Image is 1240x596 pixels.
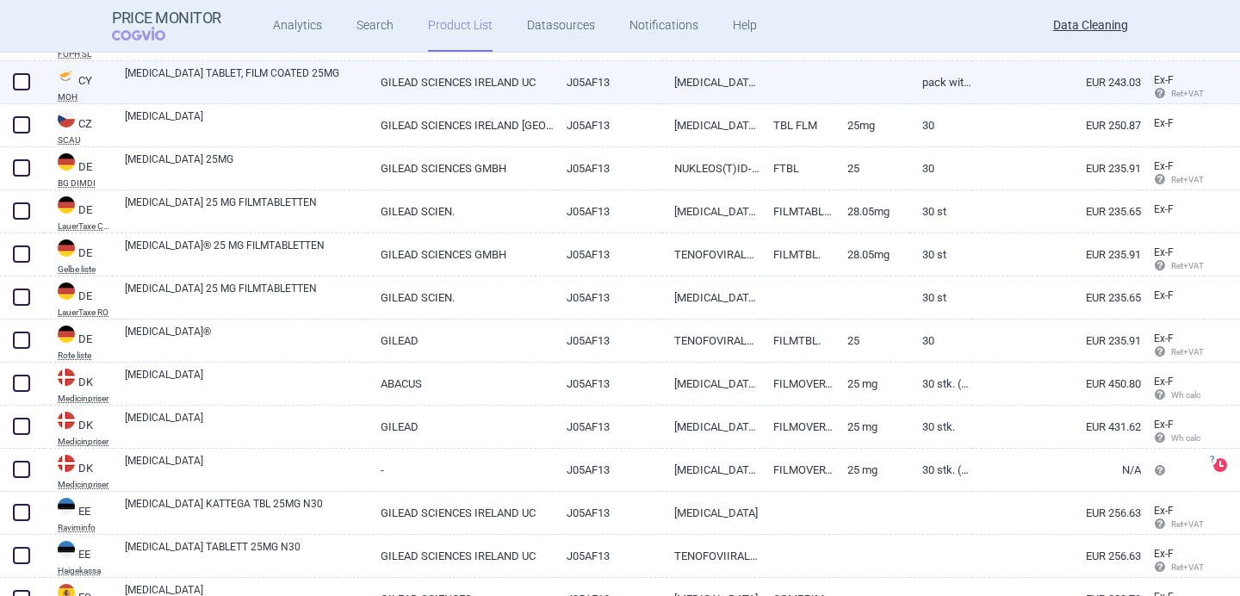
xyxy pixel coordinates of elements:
a: Ex-F [1141,283,1205,309]
a: J05AF13 [554,320,660,362]
a: [MEDICAL_DATA] TABLETT 25MG N30 [125,539,368,570]
a: FILMTBL. [760,320,834,362]
a: TBL FLM [760,104,834,146]
a: [MEDICAL_DATA]® 25 MG FILMTABLETTEN [125,238,368,269]
a: Ex-F Ret+VAT calc [1141,499,1205,538]
img: Denmark [58,455,75,472]
span: Ret+VAT calc [1154,562,1220,572]
a: [MEDICAL_DATA] 25 MG FILMTABLETTEN [125,195,368,226]
a: EUR 431.62 [971,406,1141,448]
a: DEDEBG DIMDI [45,152,112,188]
a: DEDERote liste [45,324,112,360]
abbr: Raviminfo — Raviminfo database by Apteekide Infotehnoloogia (pharmacy prices), Estonia. [58,524,112,532]
abbr: Gelbe liste — Gelbe Liste online database by Medizinische Medien Informations GmbH (MMI), Germany [58,265,112,274]
a: NUKLEOS(T)ID-ANALOGA MIT HOHER RESISTENZBARRIERE, GRUPPE 1 [661,147,760,189]
a: J05AF13 [554,190,660,233]
a: EUR 235.91 [971,320,1141,362]
a: [MEDICAL_DATA] ALAFENAMID HEMIFUMARAT [661,276,760,319]
a: GILEAD [368,406,554,448]
a: J05AF13 [554,363,660,405]
img: Czech Republic [58,110,75,127]
a: GILEAD SCIENCES IRELAND UC [368,492,554,534]
a: TENOFOVIIRALAFENAMIID [661,535,760,577]
span: Ex-factory price [1154,160,1174,172]
a: - [368,449,554,491]
a: FILMOVERTRUKNE TABL. [760,406,834,448]
a: [MEDICAL_DATA] [125,410,368,441]
a: DKDKMedicinpriser [45,453,112,489]
a: [MEDICAL_DATA] 25 MG FILMTABLETTEN [125,281,368,312]
a: J05AF13 [554,492,660,534]
a: EUR 235.65 [971,190,1141,233]
a: [MEDICAL_DATA] [125,453,368,484]
a: Ex-F [1141,111,1205,137]
span: Ex-factory price [1154,289,1174,301]
a: Ex-F Ret+VAT calc [1141,154,1205,194]
a: CZCZSCAU [45,109,112,145]
a: EUR 256.63 [971,492,1141,534]
strong: Price Monitor [112,9,221,27]
a: J05AF13 [554,406,660,448]
img: Estonia [58,541,75,558]
a: J05AF13 [554,535,660,577]
span: Ret+VAT calc [1154,519,1220,529]
a: GILEAD SCIENCES GMBH [368,233,554,276]
span: Ex-factory price [1154,203,1174,215]
a: GILEAD SCIENCES IRELAND UC [368,535,554,577]
img: Germany [58,282,75,300]
img: Germany [58,326,75,343]
a: 30 St [909,276,971,319]
a: GILEAD SCIENCES IRELAND UC [368,61,554,103]
span: Ex-factory price [1154,505,1174,517]
a: GILEAD [368,320,554,362]
a: Ex-F Ret+VAT calc [1141,326,1205,366]
a: [MEDICAL_DATA] ALAFENAMID [661,363,760,405]
a: 30 stk. (Paranova) [909,449,971,491]
a: J05AF13 [554,147,660,189]
span: Ex-factory price [1154,117,1174,129]
a: GILEAD SCIENCES IRELAND [GEOGRAPHIC_DATA], CARRIGTOHILL [368,104,554,146]
a: [MEDICAL_DATA]® [125,324,368,355]
a: 25 [834,147,908,189]
a: EUR 243.03 [971,61,1141,103]
span: Ret+VAT calc [1154,347,1220,357]
a: [MEDICAL_DATA] TABLET, FILM COATED 25MG [125,65,368,96]
a: ? [1213,458,1234,472]
a: 30 [909,147,971,189]
a: [MEDICAL_DATA] [125,367,368,398]
a: EUR 250.87 [971,104,1141,146]
a: J05AF13 [554,449,660,491]
a: 25 [834,320,908,362]
a: [MEDICAL_DATA] ALAFENAMID [661,406,760,448]
a: EUR 235.65 [971,276,1141,319]
img: Denmark [58,412,75,429]
abbr: SCAU — List of reimbursed medicinal products published by the State Institute for Drug Control, C... [58,136,112,145]
span: Ret+VAT calc [1154,261,1220,270]
a: 28.05mg [834,190,908,233]
span: Ex-factory price [1154,419,1174,431]
a: Ex-F Wh calc [1141,369,1205,409]
abbr: Medicinpriser — Danish Medicine Agency. Erhverv Medicinpriser database for bussines. [58,481,112,489]
a: PACK WITH 1 BOTTLE X 30 TABS [909,61,971,103]
img: Germany [58,153,75,171]
a: J05AF13 [554,61,660,103]
abbr: Medicinpriser — Danish Medicine Agency. Erhverv Medicinpriser database for bussines. [58,394,112,403]
a: [MEDICAL_DATA] [125,109,368,140]
abbr: Medicinpriser — Danish Medicine Agency. Erhverv Medicinpriser database for bussines. [58,438,112,446]
span: Ex-factory price [1154,376,1174,388]
a: FILMTBL. [760,233,834,276]
a: EEEERaviminfo [45,496,112,532]
a: DKDKMedicinpriser [45,367,112,403]
a: J05AF13 [554,104,660,146]
abbr: LauerTaxe CGM — Complex database for German drug information provided by commercial provider CGM ... [58,222,112,231]
a: 25MG [834,104,908,146]
a: [MEDICAL_DATA] KATTEGA TBL 25MG N30 [125,496,368,527]
a: TENOFOVIRALAFENAMID [661,320,760,362]
abbr: FOPH SL — List of medical products provided by Swiss Federal Office of Public Health (FOPH). [58,50,112,59]
a: [MEDICAL_DATA] 25MG [125,152,368,183]
a: [MEDICAL_DATA] ALAFENAMID HEMIFUMARAT 28,05 MG [661,190,760,233]
a: ABACUS [368,363,554,405]
a: [MEDICAL_DATA] ALAFENAMIDE [661,104,760,146]
span: Wh calc [1154,390,1200,400]
span: Ret+VAT calc [1154,89,1220,98]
